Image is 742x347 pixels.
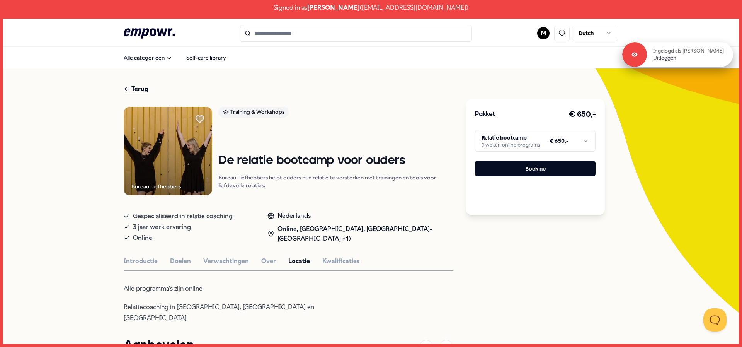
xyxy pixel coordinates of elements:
span: [PERSON_NAME] [307,3,360,13]
p: Relatiecoaching in [GEOGRAPHIC_DATA], [GEOGRAPHIC_DATA] en [GEOGRAPHIC_DATA] [124,302,375,323]
a: Self-care library [180,50,232,65]
span: Gespecialiseerd in relatie coaching [133,211,233,222]
span: 3 jaar werk ervaring [133,222,191,232]
nav: Main [117,50,232,65]
div: Online, [GEOGRAPHIC_DATA], [GEOGRAPHIC_DATA]-[GEOGRAPHIC_DATA] +1) [267,224,453,244]
button: Over [261,256,276,266]
input: Search for products, categories or subcategories [240,25,472,42]
div: Nederlands [267,211,453,221]
button: Alle categorieën [117,50,179,65]
div: Training & Workshops [218,107,289,118]
iframe: Help Scout Beacon - Open [703,308,727,332]
button: Doelen [170,256,191,266]
button: Introductie [124,256,158,266]
div: Terug [124,84,148,94]
a: Training & Workshops [218,107,453,120]
button: Kwalificaties [322,256,360,266]
button: Boek nu [475,161,596,176]
div: Bureau Liefhebbers [131,182,181,191]
button: Verwachtingen [203,256,249,266]
p: Ingelogd als [PERSON_NAME] [653,48,724,55]
h1: De relatie bootcamp voor ouders [218,154,453,168]
h3: € 650,- [569,108,596,121]
p: Alle programma’s zijn online [124,283,375,294]
h3: Pakket [475,109,495,120]
p: Bureau Liefhebbers helpt ouders hun relatie te versterken met trainingen en tools voor liefdevoll... [218,174,453,189]
a: Uitloggen [653,55,676,62]
img: Product Image [124,107,212,195]
span: Online [133,232,152,243]
button: Locatie [288,256,310,266]
button: M [537,27,550,39]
